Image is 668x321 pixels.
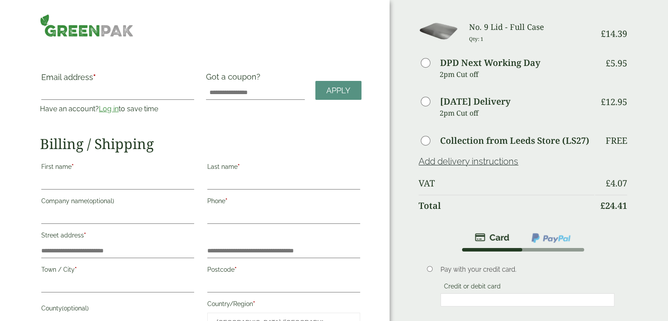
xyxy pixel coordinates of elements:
[238,163,240,170] abbr: required
[99,105,119,113] a: Log in
[601,96,606,108] span: £
[207,263,360,278] label: Postcode
[601,28,606,40] span: £
[469,22,594,32] h3: No. 9 Lid - Full Case
[419,173,594,194] th: VAT
[207,160,360,175] label: Last name
[41,263,194,278] label: Town / City
[440,68,594,81] p: 2pm Cut off
[441,265,614,274] p: Pay with your credit card.
[469,36,484,42] small: Qty: 1
[40,135,361,152] h2: Billing / Shipping
[41,302,194,317] label: County
[606,57,610,69] span: £
[41,195,194,210] label: Company name
[443,296,612,304] iframe: Secure card payment input frame
[253,300,255,307] abbr: required
[207,195,360,210] label: Phone
[419,156,518,167] a: Add delivery instructions
[440,58,540,67] label: DPD Next Working Day
[62,305,89,312] span: (optional)
[235,266,237,273] abbr: required
[87,197,114,204] span: (optional)
[606,57,627,69] bdi: 5.95
[601,96,627,108] bdi: 12.95
[84,232,86,239] abbr: required
[440,97,510,106] label: [DATE] Delivery
[601,28,627,40] bdi: 14.39
[326,86,350,95] span: Apply
[40,14,133,37] img: GreenPak Supplies
[72,163,74,170] abbr: required
[41,229,194,244] label: Street address
[440,136,589,145] label: Collection from Leeds Store (LS27)
[315,81,361,100] a: Apply
[441,283,504,292] label: Credit or debit card
[606,177,627,189] bdi: 4.07
[419,195,594,216] th: Total
[606,135,627,146] p: Free
[225,197,227,204] abbr: required
[207,298,360,313] label: Country/Region
[475,232,509,243] img: stripe.png
[600,200,627,212] bdi: 24.41
[606,177,610,189] span: £
[531,232,571,244] img: ppcp-gateway.png
[75,266,77,273] abbr: required
[206,72,264,86] label: Got a coupon?
[93,73,96,82] abbr: required
[40,104,195,114] p: Have an account? to save time
[600,200,605,212] span: £
[41,73,194,86] label: Email address
[440,106,594,120] p: 2pm Cut off
[41,160,194,175] label: First name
